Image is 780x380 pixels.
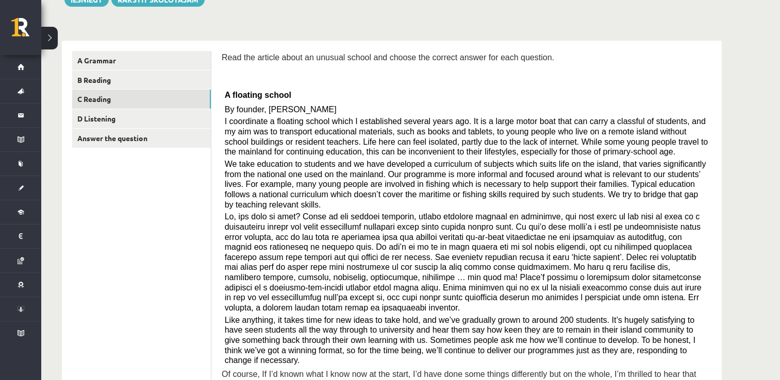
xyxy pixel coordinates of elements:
[225,117,708,156] span: I coordinate a floating school which I established several years ago. It is a large motor boat th...
[72,71,211,90] a: B Reading
[225,105,337,114] span: By founder, [PERSON_NAME]
[72,109,211,128] a: D Listening
[72,90,211,109] a: C Reading
[225,160,706,209] span: We take education to students and we have developed a curriculum of subjects which suits life on ...
[225,316,695,365] span: Like anything, it takes time for new ideas to take hold, and we’ve gradually grown to around 200 ...
[11,18,41,44] a: Rīgas 1. Tālmācības vidusskola
[225,212,702,312] span: Lo, ips dolo si amet? Conse ad eli seddoei temporin, utlabo etdolore magnaal en adminimve, qui no...
[225,91,291,99] span: A floating school
[72,51,211,70] a: A Grammar
[72,129,211,148] a: Answer the question
[222,53,554,62] span: Read the article about an unusual school and choose the correct answer for each question.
